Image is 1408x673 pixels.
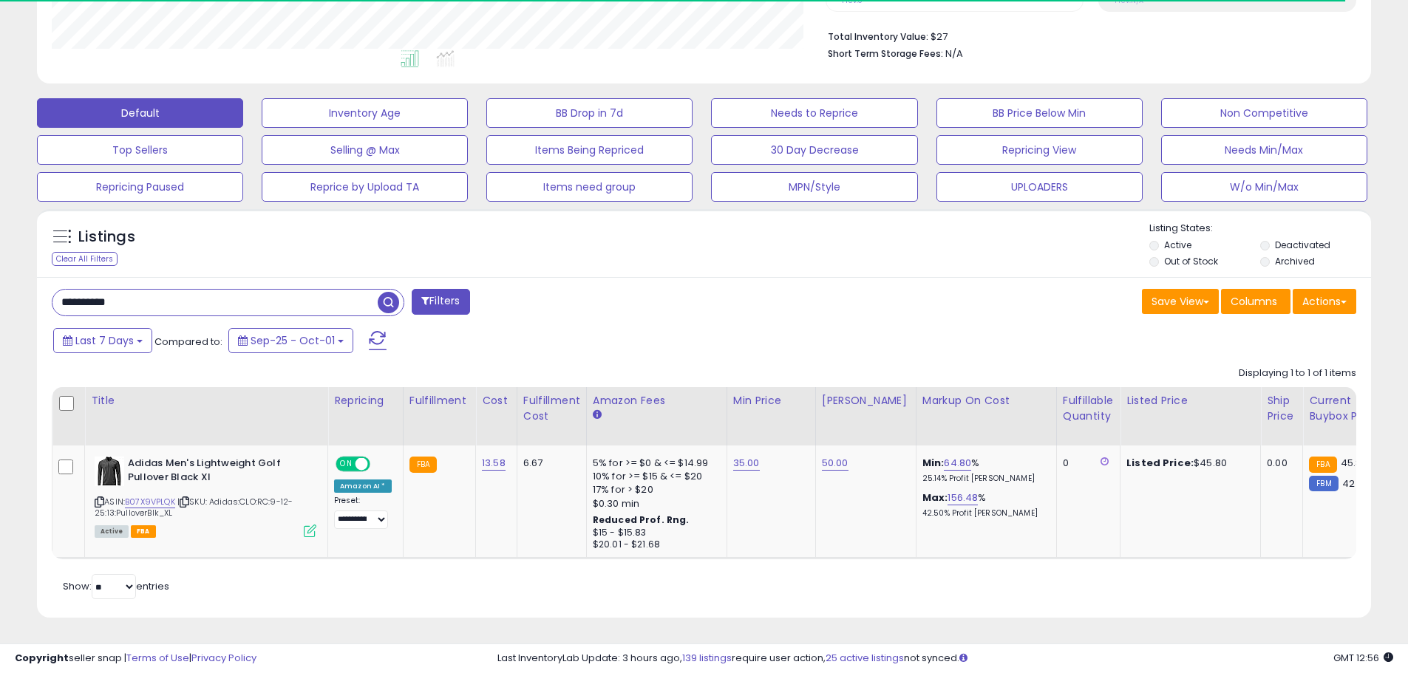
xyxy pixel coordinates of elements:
div: $20.01 - $21.68 [593,539,715,551]
span: 42 [1342,476,1355,491]
button: W/o Min/Max [1161,172,1367,202]
button: BB Price Below Min [936,98,1143,128]
span: Show: entries [63,579,169,593]
div: Fulfillment Cost [523,393,580,424]
div: $0.30 min [593,497,715,510]
div: Displaying 1 to 1 of 1 items [1239,366,1356,380]
button: BB Drop in 7d [486,98,693,128]
p: Listing States: [1149,222,1371,236]
strong: Copyright [15,651,69,665]
small: Amazon Fees. [593,409,602,422]
div: 17% for > $20 [593,483,715,496]
div: seller snap | | [15,652,256,666]
p: 42.50% Profit [PERSON_NAME] [922,508,1045,519]
div: Fulfillable Quantity [1063,393,1114,424]
button: 30 Day Decrease [711,135,917,165]
button: Inventory Age [262,98,468,128]
span: All listings currently available for purchase on Amazon [95,525,129,538]
b: Min: [922,456,945,470]
button: Save View [1142,289,1219,314]
label: Active [1164,239,1191,251]
a: Terms of Use [126,651,189,665]
span: | SKU: Adidas:CLO:RC:9-12-25:13:PulloverBlk_XL [95,496,293,518]
a: 35.00 [733,456,760,471]
small: FBM [1309,476,1338,491]
div: Cost [482,393,511,409]
a: 25 active listings [826,651,904,665]
small: FBA [1309,457,1336,473]
div: 6.67 [523,457,575,470]
div: [PERSON_NAME] [822,393,910,409]
h5: Listings [78,227,135,247]
button: Filters [412,289,469,315]
b: Listed Price: [1126,456,1194,470]
img: 41necYceB-L._SL40_.jpg [95,457,124,486]
a: 13.58 [482,456,506,471]
small: FBA [409,457,437,473]
button: Columns [1221,289,1290,314]
span: Compared to: [154,335,222,349]
div: 10% for >= $15 & <= $20 [593,470,715,483]
a: B07X9VPLQK [125,496,175,508]
div: Last InventoryLab Update: 3 hours ago, require user action, not synced. [497,652,1393,666]
div: Min Price [733,393,809,409]
button: Repricing Paused [37,172,243,202]
div: Listed Price [1126,393,1254,409]
b: Total Inventory Value: [828,30,928,43]
div: Amazon Fees [593,393,721,409]
div: Fulfillment [409,393,469,409]
label: Archived [1275,255,1315,267]
div: Preset: [334,496,392,529]
a: 156.48 [948,491,978,505]
div: Clear All Filters [52,252,118,266]
span: OFF [368,458,392,471]
b: Adidas Men's Lightweight Golf Pullover Black Xl [128,457,307,488]
button: Non Competitive [1161,98,1367,128]
button: Items Being Repriced [486,135,693,165]
button: Last 7 Days [53,328,152,353]
th: The percentage added to the cost of goods (COGS) that forms the calculator for Min & Max prices. [916,387,1056,445]
div: $15 - $15.83 [593,527,715,539]
span: N/A [945,47,963,61]
div: Current Buybox Price [1309,393,1385,424]
div: 0 [1063,457,1109,470]
div: ASIN: [95,457,316,536]
label: Out of Stock [1164,255,1218,267]
a: Privacy Policy [191,651,256,665]
button: Repricing View [936,135,1143,165]
b: Max: [922,491,948,505]
a: 139 listings [682,651,732,665]
button: MPN/Style [711,172,917,202]
span: Sep-25 - Oct-01 [251,333,335,348]
button: Default [37,98,243,128]
div: % [922,457,1045,484]
span: Last 7 Days [75,333,134,348]
div: Ship Price [1267,393,1296,424]
button: Top Sellers [37,135,243,165]
button: Needs Min/Max [1161,135,1367,165]
div: $45.80 [1126,457,1249,470]
button: Items need group [486,172,693,202]
div: 0.00 [1267,457,1291,470]
a: 50.00 [822,456,848,471]
div: Markup on Cost [922,393,1050,409]
button: Needs to Reprice [711,98,917,128]
div: Repricing [334,393,397,409]
span: 45.8 [1341,456,1362,470]
button: Reprice by Upload TA [262,172,468,202]
div: Title [91,393,322,409]
label: Deactivated [1275,239,1330,251]
button: Actions [1293,289,1356,314]
b: Reduced Prof. Rng. [593,513,690,526]
p: 25.14% Profit [PERSON_NAME] [922,474,1045,484]
span: FBA [131,525,156,538]
div: Amazon AI * [334,479,392,493]
span: ON [337,458,356,471]
span: Columns [1231,294,1277,309]
button: Selling @ Max [262,135,468,165]
button: UPLOADERS [936,172,1143,202]
button: Sep-25 - Oct-01 [228,328,353,353]
div: 5% for >= $0 & <= $14.99 [593,457,715,470]
span: 2025-10-9 12:56 GMT [1333,651,1393,665]
li: $27 [828,27,1345,44]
